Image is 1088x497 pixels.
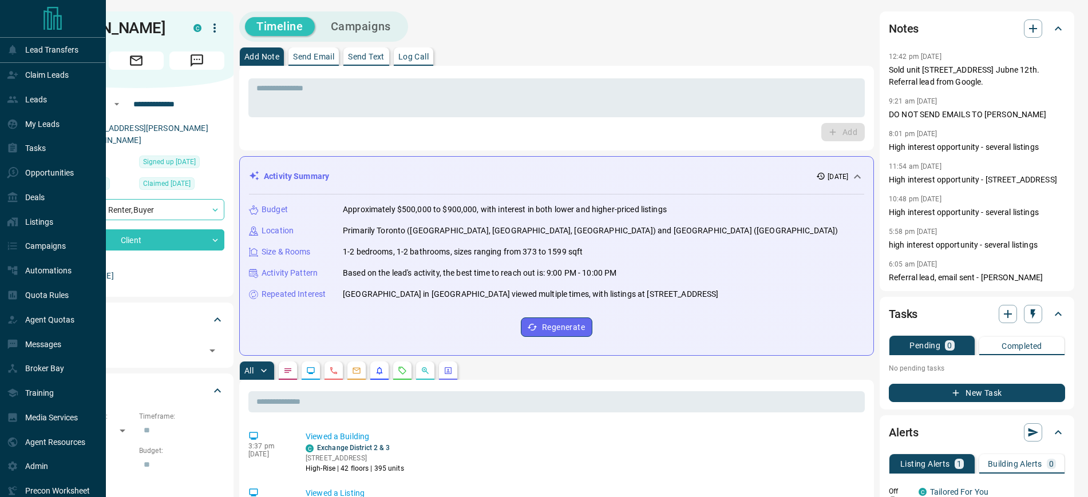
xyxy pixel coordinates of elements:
p: High interest opportunity - several listings [889,141,1065,153]
div: condos.ca [919,488,927,496]
p: Building Alerts [988,460,1042,468]
p: 11:54 am [DATE] [889,162,941,170]
p: Viewed a Building [306,431,860,443]
p: Repeated Interest [262,288,326,300]
span: Message [169,51,224,70]
p: 0 [1049,460,1054,468]
div: condos.ca [306,444,314,452]
p: Activity Summary [264,170,329,182]
div: Mon Nov 23 2020 [139,177,224,193]
h2: Alerts [889,423,919,442]
p: [STREET_ADDRESS] [306,453,404,463]
p: [DATE] [828,172,848,182]
p: High-Rise | 42 floors | 395 units [306,463,404,474]
p: Add Note [244,53,279,61]
p: 6:05 am [DATE] [889,260,937,268]
div: condos.ca [193,24,201,32]
p: Listing Alerts [900,460,950,468]
p: Sold unit [STREET_ADDRESS] Jubne 12th. Referral lead from Google. [889,64,1065,88]
svg: Opportunities [421,366,430,375]
button: Timeline [245,17,315,36]
p: [GEOGRAPHIC_DATA] in [GEOGRAPHIC_DATA] viewed multiple times, with listings at [STREET_ADDRESS] [343,288,718,300]
p: Referral lead, email sent - [PERSON_NAME] [889,272,1065,284]
p: 3:37 pm [248,442,288,450]
p: Claimed By: [48,256,224,267]
p: 12:42 pm [DATE] [889,53,941,61]
p: 8:01 pm [DATE] [889,130,937,138]
p: Approximately $500,000 to $900,000, with interest in both lower and higher-priced listings [343,204,667,216]
p: high interest opportunity - several listings [889,239,1065,251]
a: Exchange District 2 & 3 [317,444,390,452]
div: Tags [48,306,224,333]
p: Pending [909,341,940,349]
p: Location [262,225,294,237]
p: 1-2 bedrooms, 1-2 bathrooms, sizes ranging from 373 to 1599 sqft [343,246,583,258]
svg: Agent Actions [444,366,453,375]
span: Claimed [DATE] [143,178,191,189]
svg: Lead Browsing Activity [306,366,315,375]
p: Send Email [293,53,334,61]
p: 10:48 pm [DATE] [889,195,941,203]
p: Log Call [398,53,429,61]
p: Budget: [139,446,224,456]
div: Tasks [889,300,1065,328]
p: Send Text [348,53,385,61]
p: Activity Pattern [262,267,318,279]
a: [EMAIL_ADDRESS][PERSON_NAME][DOMAIN_NAME] [79,124,208,145]
div: Alerts [889,419,1065,446]
h1: [PERSON_NAME] [48,19,176,37]
p: Primarily Toronto ([GEOGRAPHIC_DATA], [GEOGRAPHIC_DATA], [GEOGRAPHIC_DATA]) and [GEOGRAPHIC_DATA]... [343,225,838,237]
p: [DATE] [248,450,288,458]
h2: Tasks [889,305,917,323]
p: Timeframe: [139,411,224,422]
p: 9:21 am [DATE] [889,97,937,105]
p: DO NOT SEND EMAILS TO [PERSON_NAME] [889,109,1065,121]
span: Signed up [DATE] [143,156,196,168]
div: Notes [889,15,1065,42]
h2: Notes [889,19,919,38]
div: Renter , Buyer [48,199,224,220]
button: Open [110,97,124,111]
button: Open [204,343,220,359]
svg: Notes [283,366,292,375]
p: High interest opportunity - [STREET_ADDRESS] [889,174,1065,186]
p: All [244,367,254,375]
svg: Listing Alerts [375,366,384,375]
svg: Emails [352,366,361,375]
p: [PERSON_NAME] [48,267,224,285]
p: Budget [262,204,288,216]
p: 0 [947,341,952,349]
button: Regenerate [521,317,592,337]
p: Completed [1002,342,1042,350]
p: 5:58 pm [DATE] [889,228,937,236]
span: Email [109,51,164,70]
p: Based on the lead's activity, the best time to reach out is: 9:00 PM - 10:00 PM [343,267,616,279]
svg: Requests [398,366,407,375]
div: Client [48,229,224,251]
div: Criteria [48,377,224,404]
button: Campaigns [319,17,402,36]
p: Off [889,486,912,496]
p: Size & Rooms [262,246,311,258]
div: Mon Nov 23 2020 [139,156,224,172]
a: Tailored For You [930,487,988,496]
button: New Task [889,384,1065,402]
p: 1 [957,460,962,468]
p: No pending tasks [889,360,1065,377]
svg: Calls [329,366,338,375]
div: Activity Summary[DATE] [249,166,864,187]
p: High interest opportunity - several listings [889,206,1065,218]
